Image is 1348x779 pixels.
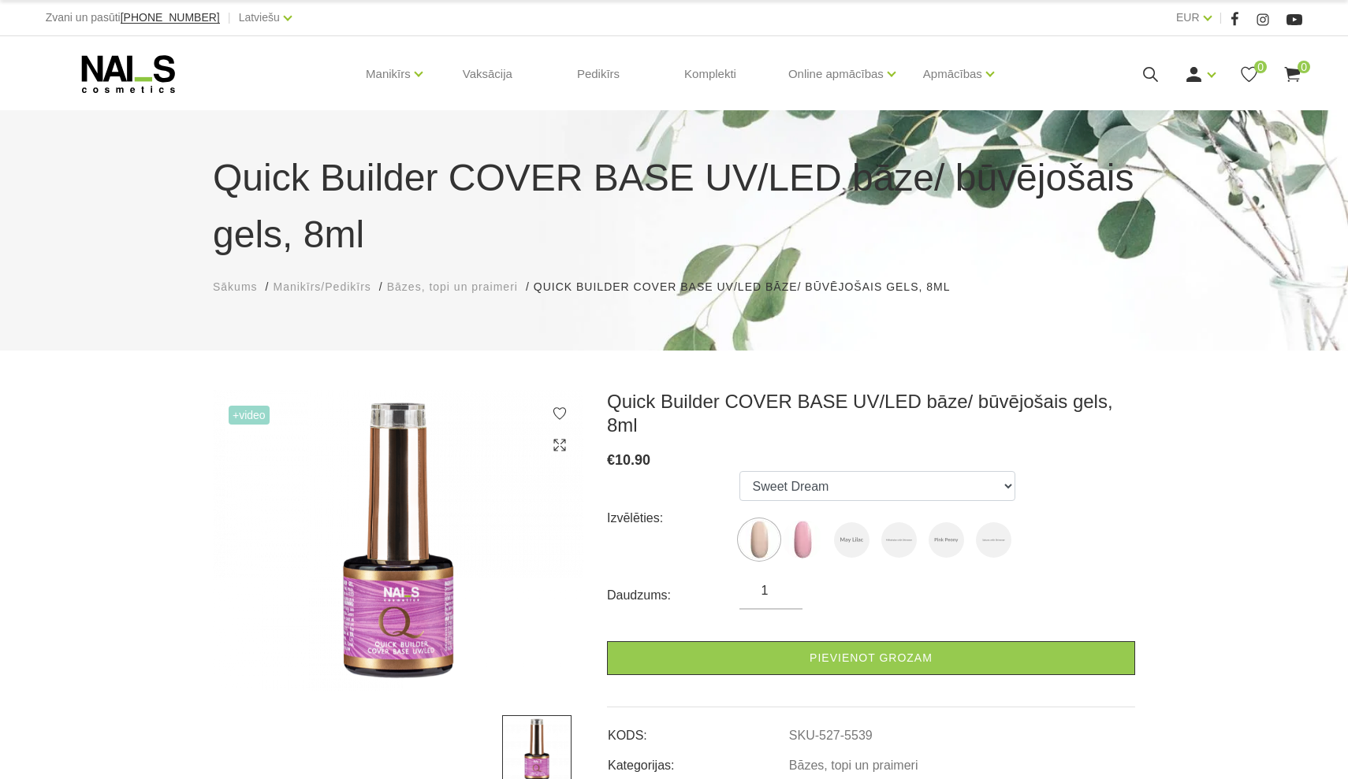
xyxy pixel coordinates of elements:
[783,520,822,559] img: ...
[1283,65,1302,84] a: 0
[564,36,632,112] a: Pedikīrs
[881,522,917,558] img: Quick Builder COVER BASE UV/LED bāze/ būvējošais gels, 8ml (Milkshake with Shimmer)
[929,522,964,558] label: Nav atlikumā
[607,452,615,468] span: €
[783,520,822,559] label: Nav atlikumā
[1239,65,1259,84] a: 0
[46,8,220,28] div: Zvani un pasūti
[387,279,518,295] a: Bāzes, topi un praimeri
[607,583,739,608] div: Daudzums:
[213,150,1135,263] h1: Quick Builder COVER BASE UV/LED bāze/ būvējošais gels, 8ml
[229,406,270,425] span: +Video
[239,8,280,27] a: Latviešu
[607,641,1135,675] a: Pievienot grozam
[923,43,982,106] a: Apmācības
[607,390,1135,437] h3: Quick Builder COVER BASE UV/LED bāze/ būvējošais gels, 8ml
[1176,8,1200,27] a: EUR
[607,745,788,775] td: Kategorijas:
[213,390,583,692] img: ...
[672,36,749,112] a: Komplekti
[929,522,964,558] img: Quick Builder COVER BASE UV/LED bāze/ būvējošais gels, 8ml (Pink Peony)
[789,759,918,773] a: Bāzes, topi un praimeri
[615,452,650,468] span: 10.90
[213,280,258,293] span: Sākums
[366,43,411,106] a: Manikīrs
[789,729,873,743] a: SKU-527-5539
[788,43,884,106] a: Online apmācības
[534,279,966,295] li: Quick Builder COVER BASE UV/LED bāze/ būvējošais gels, 8ml
[607,506,739,531] div: Izvēlēties:
[121,11,220,24] span: [PHONE_NUMBER]
[228,8,231,28] span: |
[607,715,788,745] td: KODS:
[834,522,869,558] img: Quick Builder COVER BASE UV/LED bāze/ būvējošais gels, 8ml (May Lilac)
[273,280,371,293] span: Manikīrs/Pedikīrs
[739,520,779,559] img: ...
[1220,8,1223,28] span: |
[1254,61,1267,73] span: 0
[213,279,258,295] a: Sākums
[450,36,525,112] a: Vaksācija
[1298,61,1310,73] span: 0
[976,522,1011,558] img: Quick Builder COVER BASE UV/LED bāze/ būvējošais gels, 8ml (Sakura with Shimmer)
[387,280,518,293] span: Bāzes, topi un praimeri
[273,279,371,295] a: Manikīrs/Pedikīrs
[121,12,220,24] a: [PHONE_NUMBER]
